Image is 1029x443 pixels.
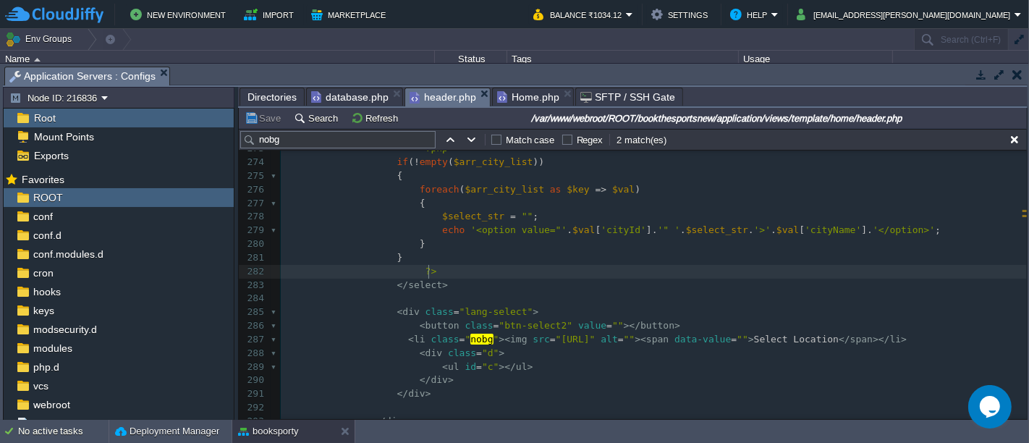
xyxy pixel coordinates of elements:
[30,191,65,204] a: ROOT
[30,323,99,336] a: modsecurity.d
[442,361,448,372] span: <
[30,304,56,317] a: keys
[499,320,572,331] span: "btn-select2"
[408,279,442,290] span: select
[239,415,268,429] div: 293
[408,388,425,399] span: div
[454,306,460,317] span: =
[5,29,77,49] button: Env Groups
[776,224,799,235] span: $val
[658,224,680,235] span: '" '
[596,184,607,195] span: =>
[414,156,420,167] span: !
[425,266,437,277] span: ?>
[482,361,499,372] span: "c"
[873,334,889,345] span: ></
[748,224,754,235] span: .
[420,156,448,167] span: empty
[612,320,624,331] span: ""
[115,424,219,439] button: Deployment Manager
[410,88,476,106] span: header.php
[5,6,103,24] img: CloudJiffy
[460,184,465,195] span: (
[238,424,299,439] button: booksporty
[30,285,63,298] a: hooks
[397,156,409,167] span: if
[492,88,574,106] li: /var/www/webroot/ROOT/bookthesportsnew/application/controllers/Home.php
[533,156,544,167] span: ))
[311,88,389,106] span: database.php
[284,198,425,208] span: {
[425,388,431,399] span: >
[414,334,425,345] span: li
[31,130,96,143] a: Mount Points
[30,266,56,279] a: cron
[476,361,482,372] span: =
[550,334,556,345] span: =
[239,360,268,374] div: 289
[572,224,595,235] span: $val
[31,149,71,162] a: Exports
[448,361,460,372] span: ul
[935,224,941,235] span: ;
[397,388,409,399] span: </
[508,51,738,67] div: Tags
[686,224,748,235] span: $select_str
[311,6,390,23] button: Marketplace
[30,229,64,242] a: conf.d
[239,292,268,305] div: 284
[34,58,41,62] img: AMDAwAAAACH5BAEAAAAALAAAAAABAAEAAAICRAEAOw==
[431,334,460,345] span: class
[239,347,268,360] div: 288
[294,111,342,125] button: Search
[448,374,454,385] span: >
[850,334,873,345] span: span
[470,334,493,345] span: nobg
[567,224,572,235] span: .
[550,184,562,195] span: as
[30,398,72,411] span: webroot
[533,6,626,23] button: Balance ₹1034.12
[448,347,476,358] span: class
[284,170,402,181] span: {
[30,379,51,392] a: vcs
[454,156,533,167] span: $arr_city_list
[239,251,268,265] div: 281
[510,334,527,345] span: img
[601,224,646,235] span: 'cityId'
[754,224,771,235] span: '>'
[465,334,470,345] span: "
[748,334,754,345] span: >
[436,51,507,67] div: Status
[646,224,658,235] span: ].
[737,334,748,345] span: ""
[306,88,403,106] li: /var/www/webroot/ROOT/bookthesportsnew/application/config/database.php
[442,211,504,221] span: $select_str
[130,6,230,23] button: New Environment
[239,319,268,333] div: 286
[420,347,425,358] span: <
[30,342,75,355] span: modules
[31,111,58,125] a: Root
[635,334,646,345] span: ><
[239,210,268,224] div: 278
[497,88,559,106] span: Home.php
[9,91,101,104] button: Node ID: 216836
[674,334,731,345] span: data-value
[30,360,62,374] a: php.d
[442,279,448,290] span: >
[861,224,873,235] span: ].
[465,361,477,372] span: id
[476,347,482,358] span: =
[239,237,268,251] div: 280
[754,334,839,345] span: Select Location
[596,224,601,235] span: [
[30,417,66,430] span: php.ini
[420,184,460,195] span: foreach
